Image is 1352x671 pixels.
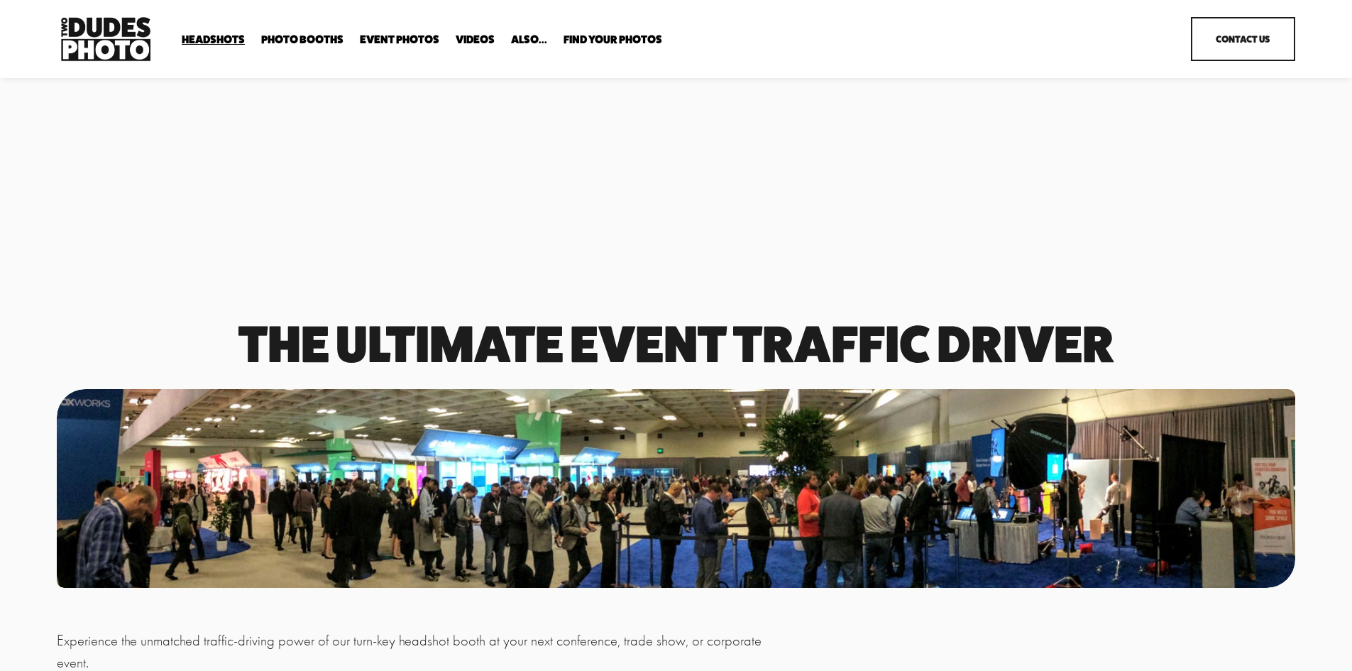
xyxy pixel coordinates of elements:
[182,33,245,47] a: folder dropdown
[511,33,547,47] a: folder dropdown
[360,33,439,47] a: Event Photos
[182,34,245,45] span: Headshots
[511,34,547,45] span: Also...
[261,34,344,45] span: Photo Booths
[261,33,344,47] a: folder dropdown
[456,33,495,47] a: Videos
[1191,17,1295,61] a: Contact Us
[564,34,662,45] span: Find Your Photos
[564,33,662,47] a: folder dropdown
[57,320,1295,367] h1: The Ultimate event traffic driver
[57,13,155,65] img: Two Dudes Photo | Headshots, Portraits &amp; Photo Booths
